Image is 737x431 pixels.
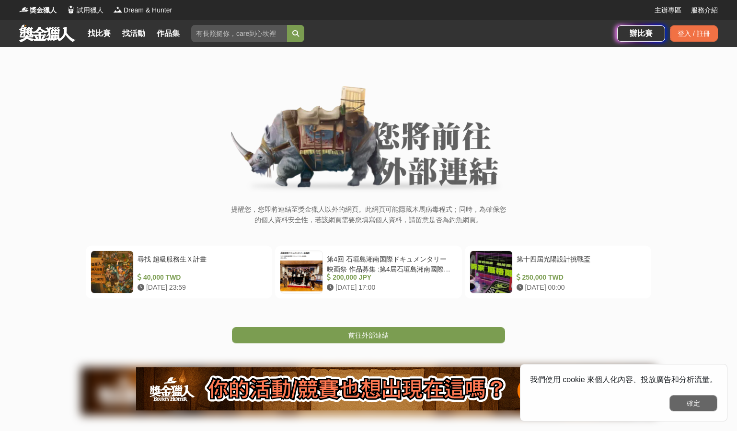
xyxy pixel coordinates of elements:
a: 找比賽 [84,27,115,40]
span: 我們使用 cookie 來個人化內容、投放廣告和分析流量。 [530,375,717,384]
a: 服務介紹 [691,5,718,15]
a: 前往外部連結 [232,327,505,343]
div: [DATE] 17:00 [327,283,453,293]
span: 前往外部連結 [348,331,389,339]
img: Logo [66,5,76,14]
p: 提醒您，您即將連結至獎金獵人以外的網頁。此網頁可能隱藏木馬病毒程式；同時，為確保您的個人資料安全性，若該網頁需要您填寫個人資料，請留意是否為釣魚網頁。 [231,204,507,235]
a: Logo試用獵人 [66,5,104,15]
a: 作品集 [153,27,184,40]
a: 第4回 石垣島湘南国際ドキュメンタリー映画祭 作品募集 :第4屆石垣島湘南國際紀錄片電影節作品徵集 200,000 JPY [DATE] 17:00 [275,246,461,298]
div: 40,000 TWD [138,272,264,283]
div: 250,000 TWD [517,272,643,283]
a: Logo獎金獵人 [19,5,57,15]
a: 找活動 [118,27,149,40]
div: [DATE] 23:59 [138,283,264,293]
img: 905fc34d-8193-4fb2-a793-270a69788fd0.png [136,367,601,410]
span: 獎金獵人 [30,5,57,15]
div: 第十四屆光陽設計挑戰盃 [517,254,643,272]
a: LogoDream & Hunter [113,5,172,15]
a: 辦比賽 [617,25,665,42]
a: 第十四屆光陽設計挑戰盃 250,000 TWD [DATE] 00:00 [465,246,651,298]
img: Logo [19,5,29,14]
span: 試用獵人 [77,5,104,15]
div: 尋找 超級服務生Ｘ計畫 [138,254,264,272]
a: 主辦專區 [655,5,681,15]
button: 確定 [669,395,717,411]
span: Dream & Hunter [124,5,172,15]
div: 登入 / 註冊 [670,25,718,42]
div: 第4回 石垣島湘南国際ドキュメンタリー映画祭 作品募集 :第4屆石垣島湘南國際紀錄片電影節作品徵集 [327,254,453,272]
a: 尋找 超級服務生Ｘ計畫 40,000 TWD [DATE] 23:59 [86,246,272,298]
div: 200,000 JPY [327,272,453,283]
div: [DATE] 00:00 [517,283,643,293]
img: Logo [113,5,123,14]
input: 有長照挺你，care到心坎裡！青春出手，拍出照顧 影音徵件活動 [191,25,287,42]
img: External Link Banner [231,86,507,194]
